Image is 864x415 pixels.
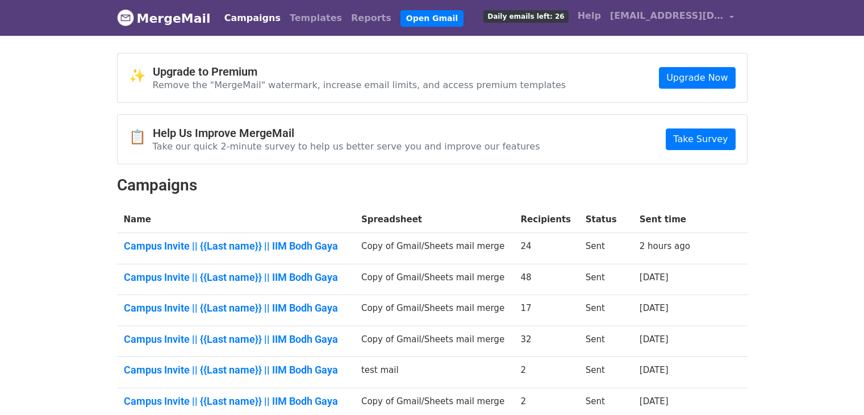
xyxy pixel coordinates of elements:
a: Open Gmail [400,10,464,27]
td: Sent [579,357,633,388]
td: test mail [354,357,514,388]
a: Daily emails left: 26 [479,5,573,27]
h4: Upgrade to Premium [153,65,566,78]
th: Recipients [514,206,578,233]
a: MergeMail [117,6,211,30]
a: Reports [347,7,396,30]
a: Campus Invite || {{Last name}} || IIM Bodh Gaya [124,395,348,408]
th: Sent time [633,206,698,233]
span: Daily emails left: 26 [483,10,568,23]
a: [DATE] [640,365,669,375]
a: Campus Invite || {{Last name}} || IIM Bodh Gaya [124,302,348,314]
p: Remove the "MergeMail" watermark, increase email limits, and access premium templates [153,79,566,91]
img: MergeMail logo [117,9,134,26]
th: Status [579,206,633,233]
a: [EMAIL_ADDRESS][DOMAIN_NAME] [606,5,738,31]
a: [DATE] [640,303,669,313]
a: Campus Invite || {{Last name}} || IIM Bodh Gaya [124,271,348,284]
span: ✨ [129,68,153,84]
td: Sent [579,233,633,264]
th: Name [117,206,354,233]
td: Copy of Gmail/Sheets mail merge [354,295,514,326]
td: 17 [514,295,578,326]
span: 📋 [129,129,153,146]
a: Templates [285,7,347,30]
th: Spreadsheet [354,206,514,233]
td: Sent [579,295,633,326]
td: Sent [579,326,633,357]
a: Help [573,5,606,27]
a: Campus Invite || {{Last name}} || IIM Bodh Gaya [124,364,348,376]
td: 24 [514,233,578,264]
a: [DATE] [640,334,669,345]
h4: Help Us Improve MergeMail [153,126,540,140]
h2: Campaigns [117,176,748,195]
a: Campus Invite || {{Last name}} || IIM Bodh Gaya [124,333,348,346]
a: [DATE] [640,272,669,283]
a: [DATE] [640,396,669,406]
a: Upgrade Now [659,67,735,89]
a: 2 hours ago [640,241,690,251]
td: 32 [514,326,578,357]
td: Copy of Gmail/Sheets mail merge [354,326,514,357]
td: 2 [514,357,578,388]
a: Take Survey [666,128,735,150]
td: Copy of Gmail/Sheets mail merge [354,264,514,295]
span: [EMAIL_ADDRESS][DOMAIN_NAME] [610,9,724,23]
a: Campaigns [220,7,285,30]
a: Campus Invite || {{Last name}} || IIM Bodh Gaya [124,240,348,252]
td: Copy of Gmail/Sheets mail merge [354,233,514,264]
td: 48 [514,264,578,295]
td: Sent [579,264,633,295]
p: Take our quick 2-minute survey to help us better serve you and improve our features [153,140,540,152]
